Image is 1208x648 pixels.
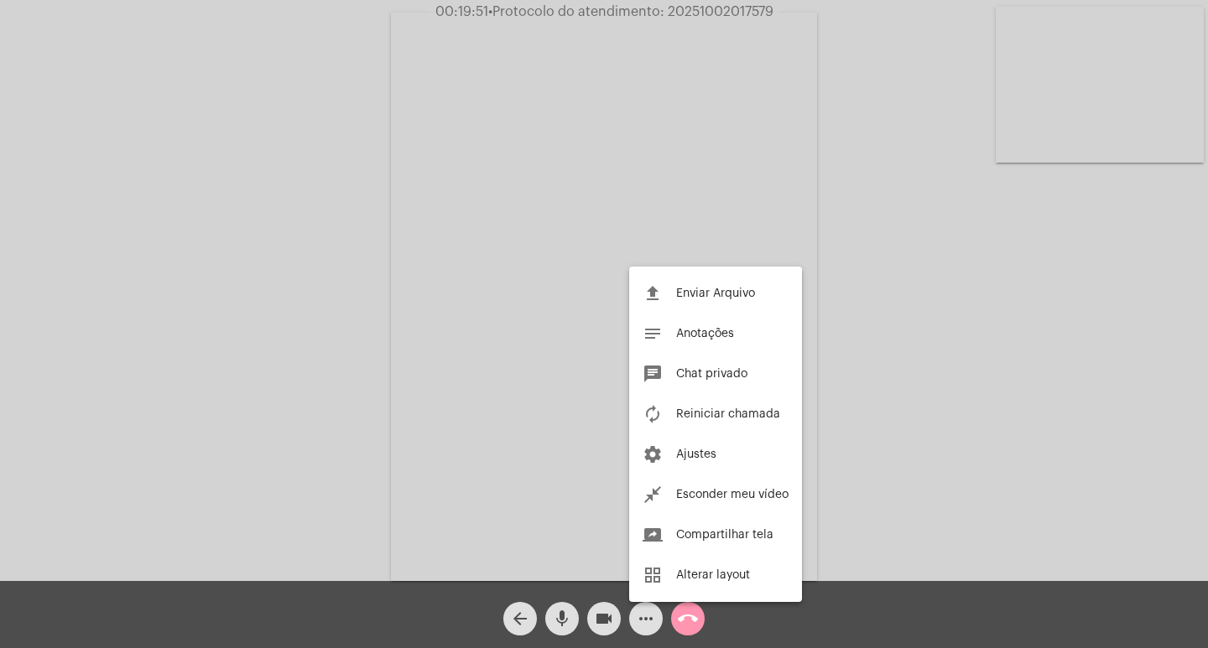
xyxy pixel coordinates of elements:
span: Ajustes [676,448,716,460]
mat-icon: chat [643,364,663,384]
span: Chat privado [676,368,747,380]
span: Enviar Arquivo [676,288,755,299]
span: Anotações [676,328,734,340]
mat-icon: file_upload [643,283,663,303]
span: Alterar layout [676,569,750,581]
mat-icon: autorenew [643,404,663,424]
span: Compartilhar tela [676,529,773,541]
mat-icon: grid_view [643,565,663,585]
span: Reiniciar chamada [676,408,780,420]
mat-icon: notes [643,324,663,344]
span: Esconder meu vídeo [676,489,789,500]
mat-icon: settings [643,444,663,464]
mat-icon: close_fullscreen [643,485,663,505]
mat-icon: screen_share [643,525,663,545]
